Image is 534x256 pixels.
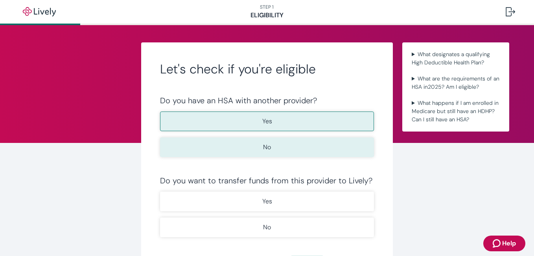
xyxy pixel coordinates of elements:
span: Help [502,239,516,248]
div: Do you have an HSA with another provider? [160,96,374,105]
p: Yes [262,117,272,126]
summary: What are the requirements of an HSA in2025? Am I eligible? [409,73,503,93]
button: Yes [160,192,374,211]
img: Lively [17,7,61,16]
summary: What happens if I am enrolled in Medicare but still have an HDHP? Can I still have an HSA? [409,97,503,125]
h2: Let's check if you're eligible [160,61,374,77]
summary: What designates a qualifying High Deductible Health Plan? [409,49,503,68]
svg: Zendesk support icon [493,239,502,248]
button: Yes [160,112,374,131]
p: No [263,223,271,232]
p: No [263,143,271,152]
button: Log out [499,2,521,21]
p: Yes [262,197,272,206]
button: No [160,218,374,237]
button: Zendesk support iconHelp [483,236,525,251]
div: Do you want to transfer funds from this provider to Lively? [160,176,374,185]
button: No [160,137,374,157]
